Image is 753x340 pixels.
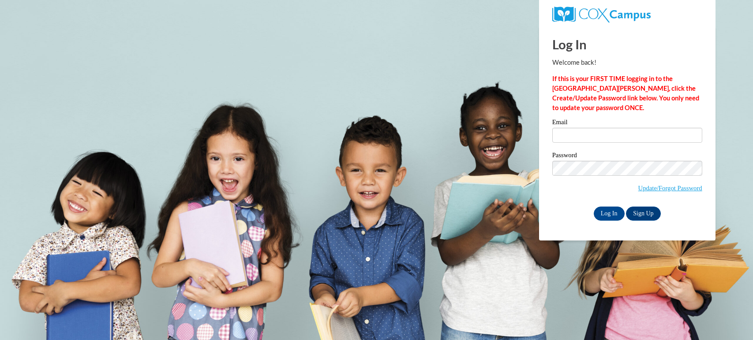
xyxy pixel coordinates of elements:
[594,207,625,221] input: Log In
[552,119,702,128] label: Email
[552,7,651,22] img: COX Campus
[552,35,702,53] h1: Log In
[552,152,702,161] label: Password
[626,207,660,221] a: Sign Up
[552,75,699,111] strong: If this is your FIRST TIME logging in to the [GEOGRAPHIC_DATA][PERSON_NAME], click the Create/Upd...
[552,10,651,18] a: COX Campus
[552,58,702,67] p: Welcome back!
[638,185,702,192] a: Update/Forgot Password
